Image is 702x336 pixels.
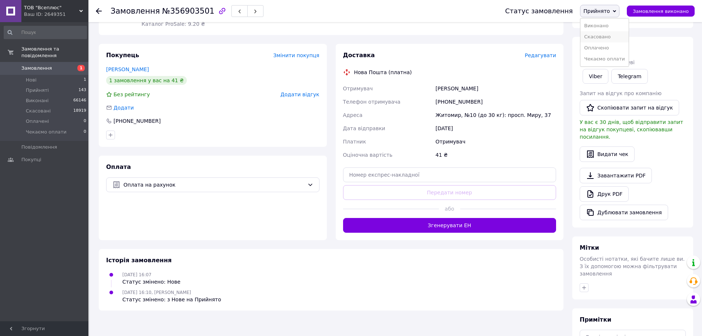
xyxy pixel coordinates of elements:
[343,152,392,158] span: Оціночна вартість
[142,21,205,27] span: Каталог ProSale: 9.20 ₴
[77,65,85,71] span: 1
[580,59,635,65] span: Написати покупцеві
[580,244,599,251] span: Мітки
[352,69,414,76] div: Нова Пошта (платна)
[26,87,49,94] span: Прийняті
[343,86,373,91] span: Отримувач
[122,290,191,295] span: [DATE] 16:10, [PERSON_NAME]
[580,20,629,31] li: Виконано
[580,31,629,42] li: Скасовано
[26,97,49,104] span: Виконані
[26,77,36,83] span: Нові
[24,11,88,18] div: Ваш ID: 2649351
[580,256,685,277] span: Особисті нотатки, які бачите лише ви. З їх допомогою можна фільтрувати замовлення
[113,91,150,97] span: Без рейтингу
[21,156,41,163] span: Покупці
[583,8,610,14] span: Прийнято
[122,296,221,303] div: Статус змінено: з Нове на Прийнято
[84,118,86,125] span: 0
[343,218,556,233] button: Згенерувати ЕН
[343,167,556,182] input: Номер експрес-накладної
[106,257,172,264] span: Історія замовлення
[84,77,86,83] span: 1
[122,272,151,277] span: [DATE] 16:07
[111,7,160,15] span: Замовлення
[580,90,661,96] span: Запит на відгук про компанію
[343,52,375,59] span: Доставка
[580,53,629,65] li: Чекаємо оплати
[106,76,187,85] div: 1 замовлення у вас на 41 ₴
[580,168,652,183] a: Завантажити PDF
[123,181,304,189] span: Оплата на рахунок
[73,108,86,114] span: 18919
[84,129,86,135] span: 0
[434,122,558,135] div: [DATE]
[73,97,86,104] span: 66146
[162,7,214,15] span: №356903501
[434,148,558,162] div: 41 ₴
[106,66,149,72] a: [PERSON_NAME]
[4,26,87,39] input: Пошук
[21,46,88,59] span: Замовлення та повідомлення
[580,186,629,202] a: Друк PDF
[434,108,558,122] div: Житомир, №10 (до 30 кг): просп. Миру, 37
[343,139,366,145] span: Платник
[580,42,629,53] li: Оплачено
[525,52,556,58] span: Редагувати
[611,69,647,84] a: Telegram
[505,7,573,15] div: Статус замовлення
[439,205,460,212] span: або
[580,316,611,323] span: Примітки
[24,4,79,11] span: ТОВ "Всеплюс"
[26,118,49,125] span: Оплачені
[122,278,181,285] div: Статус змінено: Нове
[580,205,668,220] button: Дублювати замовлення
[106,52,139,59] span: Покупець
[113,105,134,111] span: Додати
[343,112,363,118] span: Адреса
[96,7,102,15] div: Повернутися назад
[26,108,51,114] span: Скасовані
[434,135,558,148] div: Отримувач
[21,65,52,72] span: Замовлення
[580,146,635,162] button: Видати чек
[113,117,161,125] div: [PHONE_NUMBER]
[106,163,131,170] span: Оплата
[434,95,558,108] div: [PHONE_NUMBER]
[343,125,385,131] span: Дата відправки
[580,45,589,52] span: Дії
[21,144,57,150] span: Повідомлення
[343,99,401,105] span: Телефон отримувача
[583,69,608,84] a: Viber
[633,8,689,14] span: Замовлення виконано
[78,87,86,94] span: 143
[26,129,67,135] span: Чекаємо оплати
[580,119,683,140] span: У вас є 30 днів, щоб відправити запит на відгук покупцеві, скопіювавши посилання.
[580,100,679,115] button: Скопіювати запит на відгук
[280,91,319,97] span: Додати відгук
[273,52,319,58] span: Змінити покупця
[434,82,558,95] div: [PERSON_NAME]
[627,6,695,17] button: Замовлення виконано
